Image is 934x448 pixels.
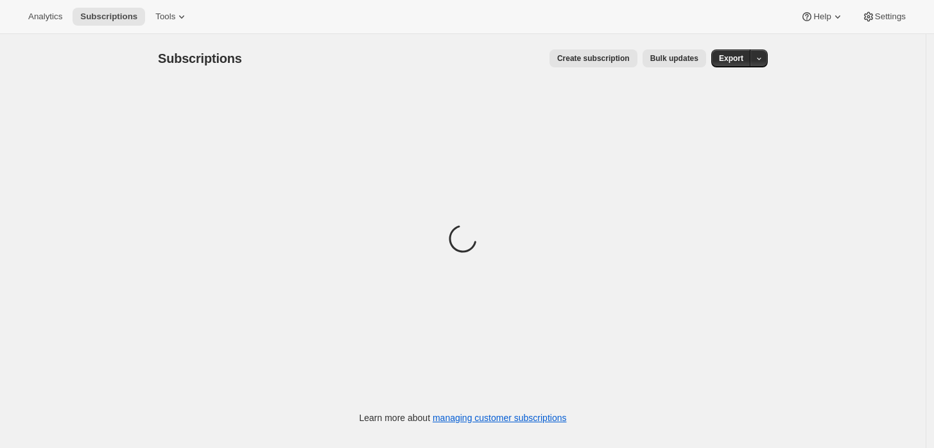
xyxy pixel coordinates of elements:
button: Analytics [21,8,70,26]
span: Bulk updates [650,53,698,64]
button: Bulk updates [643,49,706,67]
button: Subscriptions [73,8,145,26]
span: Export [719,53,743,64]
button: Tools [148,8,196,26]
span: Analytics [28,12,62,22]
span: Help [813,12,831,22]
button: Settings [854,8,913,26]
span: Subscriptions [158,51,242,65]
span: Create subscription [557,53,630,64]
span: Tools [155,12,175,22]
button: Export [711,49,751,67]
a: managing customer subscriptions [433,413,567,423]
span: Settings [875,12,906,22]
span: Subscriptions [80,12,137,22]
p: Learn more about [359,411,567,424]
button: Help [793,8,851,26]
button: Create subscription [549,49,637,67]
